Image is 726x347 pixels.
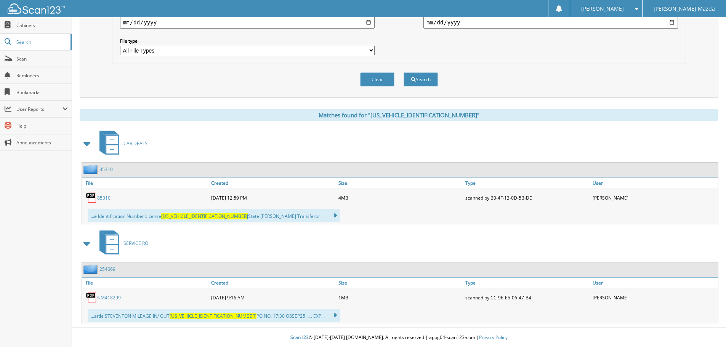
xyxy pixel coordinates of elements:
a: 254669 [99,266,115,272]
div: 4MB [337,190,464,205]
span: Announcements [16,139,68,146]
input: start [120,16,375,29]
a: User [591,178,718,188]
div: [PERSON_NAME] [591,290,718,305]
button: Clear [360,72,394,86]
input: end [423,16,678,29]
a: Type [463,178,591,188]
a: File [82,278,209,288]
span: CAR DEALS [123,140,147,147]
a: Type [463,278,591,288]
span: Cabinets [16,22,68,29]
span: Reminders [16,72,68,79]
img: folder2.png [83,165,99,174]
a: CAR DEALS [95,128,147,158]
iframe: Chat Widget [688,310,726,347]
span: [PERSON_NAME] Mazda [654,6,715,11]
span: [PERSON_NAME] [581,6,624,11]
a: File [82,178,209,188]
span: Scan [16,56,68,62]
a: Size [337,178,464,188]
span: Scan123 [290,334,309,341]
a: Size [337,278,464,288]
img: folder2.png [83,264,99,274]
span: Bookmarks [16,89,68,96]
img: scan123-logo-white.svg [8,3,65,14]
a: 85310 [97,195,111,201]
span: Help [16,123,68,129]
div: [PERSON_NAME] [591,190,718,205]
div: [DATE] 12:59 PM [209,190,337,205]
a: User [591,278,718,288]
a: Privacy Policy [479,334,508,341]
div: scanned by B0-4F-13-0D-5B-DE [463,190,591,205]
img: PDF.png [86,292,97,303]
div: ...attle STEVENTON MILEAGE IN/ OUT PO NO. 17:30 O8SEP25 ... . EXP... [88,309,340,322]
label: File type [120,38,375,44]
span: [US_VEHICLE_IDENTIFICATION_NUMBER] [161,213,248,219]
span: SERVICE RO [123,240,148,246]
span: User Reports [16,106,63,112]
a: Created [209,278,337,288]
button: Search [404,72,438,86]
a: Created [209,178,337,188]
a: NM418299 [97,294,121,301]
span: Search [16,39,67,45]
div: 1MB [337,290,464,305]
div: ...e Identification Number License State [PERSON_NAME] Transferor ... [88,209,340,222]
div: © [DATE]-[DATE] [DOMAIN_NAME]. All rights reserved | appg04-scan123-com | [72,328,726,347]
div: Matches found for "[US_VEHICLE_IDENTIFICATION_NUMBER]" [80,109,718,121]
div: [DATE] 9:16 AM [209,290,337,305]
a: SERVICE RO [95,228,148,258]
div: scanned by CC-96-E5-06-47-B4 [463,290,591,305]
span: [US_VEHICLE_IDENTIFICATION_NUMBER] [170,313,256,319]
img: PDF.png [86,192,97,203]
a: 85310 [99,166,113,173]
